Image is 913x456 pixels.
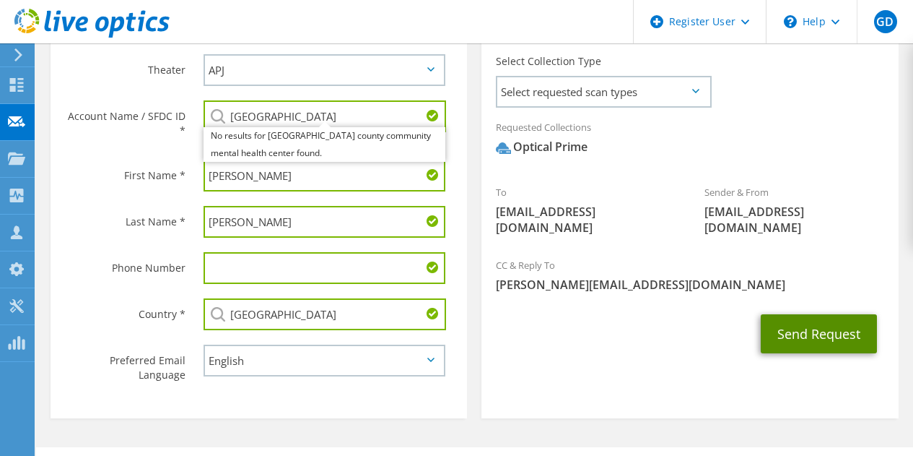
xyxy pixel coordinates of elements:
[874,10,897,33] span: GD
[761,314,877,353] button: Send Request
[481,250,898,300] div: CC & Reply To
[497,77,709,106] span: Select requested scan types
[496,204,676,236] span: [EMAIL_ADDRESS][DOMAIN_NAME]
[496,54,601,69] label: Select Collection Type
[65,252,185,275] label: Phone Number
[690,177,899,243] div: Sender & From
[496,277,883,293] span: [PERSON_NAME][EMAIL_ADDRESS][DOMAIN_NAME]
[481,177,690,243] div: To
[204,127,445,162] div: No results for [GEOGRAPHIC_DATA] county community mental health center found.
[65,206,185,229] label: Last Name *
[65,345,185,382] label: Preferred Email Language
[65,298,185,322] label: Country *
[704,204,884,236] span: [EMAIL_ADDRESS][DOMAIN_NAME]
[784,15,797,28] svg: \n
[65,160,185,183] label: First Name *
[481,112,898,170] div: Requested Collections
[496,139,587,155] div: Optical Prime
[65,54,185,77] label: Theater
[65,100,185,138] label: Account Name / SFDC ID *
